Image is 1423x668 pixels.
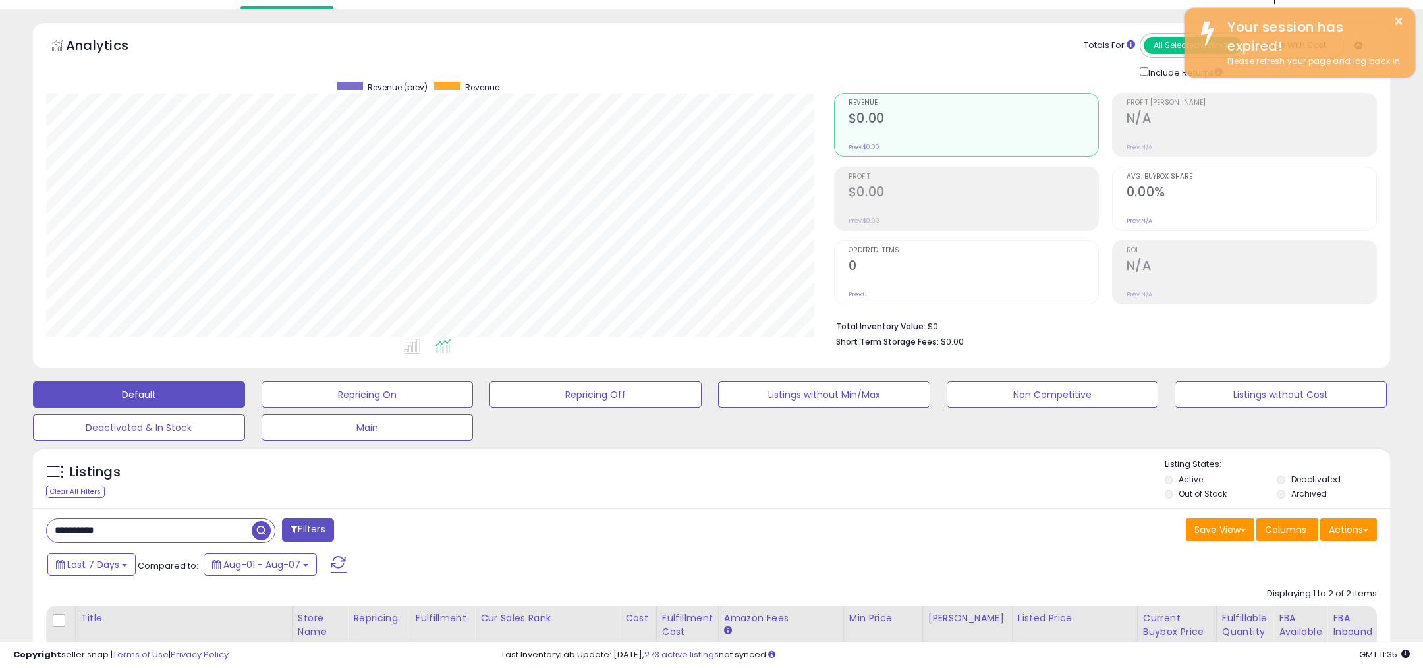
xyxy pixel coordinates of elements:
span: Compared to: [138,559,198,572]
span: ROI [1127,247,1376,254]
div: Fulfillment Cost [662,611,713,639]
span: Last 7 Days [67,558,119,571]
div: Store Name [298,611,342,639]
h2: N/A [1127,111,1376,128]
button: Non Competitive [947,381,1159,408]
a: Terms of Use [113,648,169,661]
div: Listed Price [1018,611,1132,625]
button: Default [33,381,245,408]
small: Prev: N/A [1127,217,1152,225]
small: Prev: N/A [1127,143,1152,151]
small: Amazon Fees. [724,625,732,637]
span: Avg. Buybox Share [1127,173,1376,181]
small: Prev: 0 [849,291,867,298]
button: Main [262,414,474,441]
small: Prev: $0.00 [849,217,879,225]
button: Repricing Off [489,381,702,408]
li: $0 [836,318,1367,333]
h2: $0.00 [849,184,1098,202]
div: Cur Sales Rank [480,611,614,625]
button: × [1393,13,1404,30]
div: FBA inbound Qty [1333,611,1372,653]
span: Revenue [465,82,499,93]
button: Filters [282,518,333,542]
button: Listings without Min/Max [718,381,930,408]
div: Cost [625,611,651,625]
button: Aug-01 - Aug-07 [204,553,317,576]
h5: Analytics [66,36,154,58]
a: 273 active listings [644,648,719,661]
button: Listings without Cost [1175,381,1387,408]
span: Columns [1265,523,1306,536]
a: Privacy Policy [171,648,229,661]
h2: 0.00% [1127,184,1376,202]
div: Please refresh your page and log back in [1217,55,1405,68]
div: Last InventoryLab Update: [DATE], not synced. [502,649,1410,661]
span: 2025-08-18 11:35 GMT [1359,648,1410,661]
div: Fulfillable Quantity [1222,611,1268,639]
div: Your session has expired! [1217,18,1405,55]
b: Short Term Storage Fees: [836,336,939,347]
label: Active [1179,474,1203,485]
h5: Listings [70,463,121,482]
strong: Copyright [13,648,61,661]
label: Deactivated [1291,474,1341,485]
div: Current Buybox Price [1143,611,1211,639]
div: seller snap | | [13,649,229,661]
div: FBA Available Qty [1279,611,1322,653]
small: Prev: N/A [1127,291,1152,298]
div: Include Returns [1130,65,1239,80]
span: Profit [849,173,1098,181]
div: Displaying 1 to 2 of 2 items [1267,588,1377,600]
div: Repricing [353,611,404,625]
span: Ordered Items [849,247,1098,254]
button: Save View [1186,518,1254,541]
p: Listing States: [1165,459,1391,471]
small: Prev: $0.00 [849,143,879,151]
h2: N/A [1127,258,1376,276]
label: Archived [1291,488,1327,499]
div: Fulfillment [416,611,469,625]
button: Actions [1320,518,1377,541]
span: Profit [PERSON_NAME] [1127,99,1376,107]
span: Revenue [849,99,1098,107]
h2: 0 [849,258,1098,276]
span: $0.00 [941,335,964,348]
h2: $0.00 [849,111,1098,128]
span: Aug-01 - Aug-07 [223,558,300,571]
div: Min Price [849,611,917,625]
button: Last 7 Days [47,553,136,576]
button: All Selected Listings [1144,37,1242,54]
span: Revenue (prev) [368,82,428,93]
div: Totals For [1084,40,1135,52]
button: Deactivated & In Stock [33,414,245,441]
div: Clear All Filters [46,486,105,498]
b: Total Inventory Value: [836,321,926,332]
div: Amazon Fees [724,611,838,625]
div: [PERSON_NAME] [928,611,1007,625]
label: Out of Stock [1179,488,1227,499]
button: Repricing On [262,381,474,408]
div: Title [81,611,287,625]
button: Columns [1256,518,1318,541]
